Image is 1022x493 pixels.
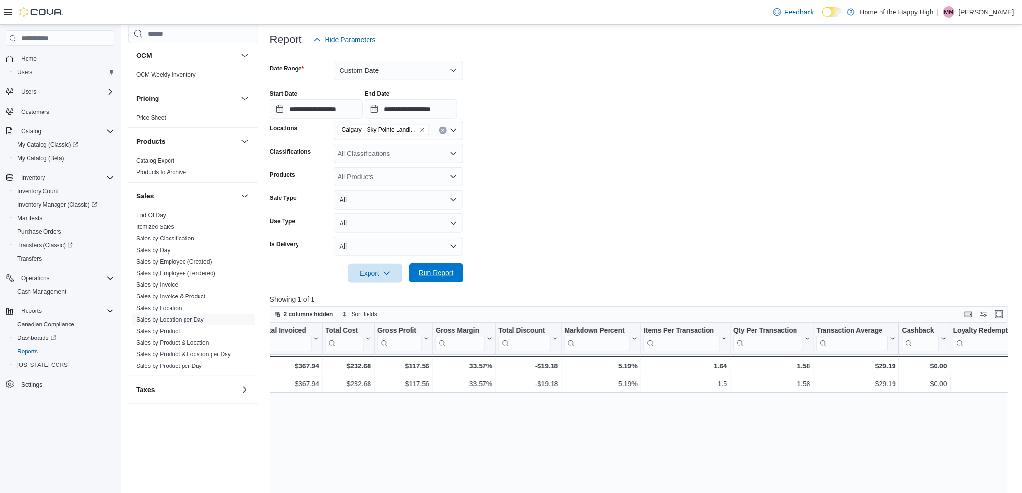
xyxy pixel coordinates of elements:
[377,326,422,336] div: Gross Profit
[136,51,237,60] button: OCM
[136,362,202,370] span: Sales by Product per Day
[439,127,447,134] button: Clear input
[817,326,888,336] div: Transaction Average
[902,360,947,372] div: $0.00
[10,184,118,198] button: Inventory Count
[6,48,114,417] nav: Complex example
[2,271,118,285] button: Operations
[17,172,49,183] button: Inventory
[734,326,803,336] div: Qty Per Transaction
[419,268,454,278] span: Run Report
[10,318,118,331] button: Canadian Compliance
[10,66,118,79] button: Users
[270,240,299,248] label: Is Delivery
[860,6,934,18] p: Home of the Happy High
[270,125,298,132] label: Locations
[239,384,251,395] button: Taxes
[450,150,457,157] button: Open list of options
[21,88,36,96] span: Users
[436,326,492,351] button: Gross Margin
[14,239,77,251] a: Transfers (Classic)
[10,239,118,252] a: Transfers (Classic)
[310,30,380,49] button: Hide Parameters
[978,309,990,320] button: Display options
[17,305,45,317] button: Reports
[409,263,463,282] button: Run Report
[365,99,457,119] input: Press the down key to open a popover containing a calendar.
[136,211,166,219] span: End Of Day
[14,319,78,330] a: Canadian Compliance
[348,264,402,283] button: Export
[734,378,810,390] div: 1.58
[17,305,114,317] span: Reports
[239,93,251,104] button: Pricing
[270,34,302,45] h3: Report
[14,319,114,330] span: Canadian Compliance
[128,210,258,376] div: Sales
[128,155,258,182] div: Products
[10,138,118,152] a: My Catalog (Classic)
[499,326,558,351] button: Total Discount
[17,105,114,117] span: Customers
[817,378,896,390] div: $29.19
[644,360,727,372] div: 1.64
[136,169,186,176] span: Products to Archive
[334,213,463,233] button: All
[136,385,237,394] button: Taxes
[136,327,180,335] span: Sales by Product
[261,378,319,390] div: $367.94
[450,127,457,134] button: Open list of options
[565,378,638,390] div: 5.19%
[565,326,630,351] div: Markdown Percent
[14,253,114,265] span: Transfers
[10,358,118,372] button: [US_STATE] CCRS
[270,171,295,179] label: Products
[10,345,118,358] button: Reports
[334,61,463,80] button: Custom Date
[261,326,312,351] div: Total Invoiced
[2,104,118,118] button: Customers
[959,6,1014,18] p: [PERSON_NAME]
[342,125,417,135] span: Calgary - Sky Pointe Landing - Fire & Flower
[14,332,114,344] span: Dashboards
[17,187,58,195] span: Inventory Count
[136,114,166,122] span: Price Sheet
[499,326,551,351] div: Total Discount
[499,360,558,372] div: -$19.18
[21,108,49,116] span: Customers
[14,67,114,78] span: Users
[2,378,118,392] button: Settings
[136,351,231,358] a: Sales by Product & Location per Day
[325,35,376,44] span: Hide Parameters
[17,288,66,296] span: Cash Management
[136,293,205,300] span: Sales by Invoice & Product
[943,6,955,18] div: Missy McErlain
[436,326,484,351] div: Gross Margin
[10,331,118,345] a: Dashboards
[17,155,64,162] span: My Catalog (Beta)
[17,272,114,284] span: Operations
[270,65,304,72] label: Date Range
[334,237,463,256] button: All
[17,214,42,222] span: Manifests
[644,326,720,336] div: Items Per Transaction
[14,286,70,297] a: Cash Management
[261,326,319,351] button: Total Invoiced
[239,136,251,147] button: Products
[14,346,114,357] span: Reports
[14,185,114,197] span: Inventory Count
[136,191,237,201] button: Sales
[338,125,429,135] span: Calgary - Sky Pointe Landing - Fire & Flower
[136,304,182,312] span: Sales by Location
[17,272,54,284] button: Operations
[17,106,53,118] a: Customers
[136,339,209,347] span: Sales by Product & Location
[902,326,947,351] button: Cashback
[136,270,215,277] a: Sales by Employee (Tendered)
[10,285,118,298] button: Cash Management
[128,112,258,127] div: Pricing
[14,139,114,151] span: My Catalog (Classic)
